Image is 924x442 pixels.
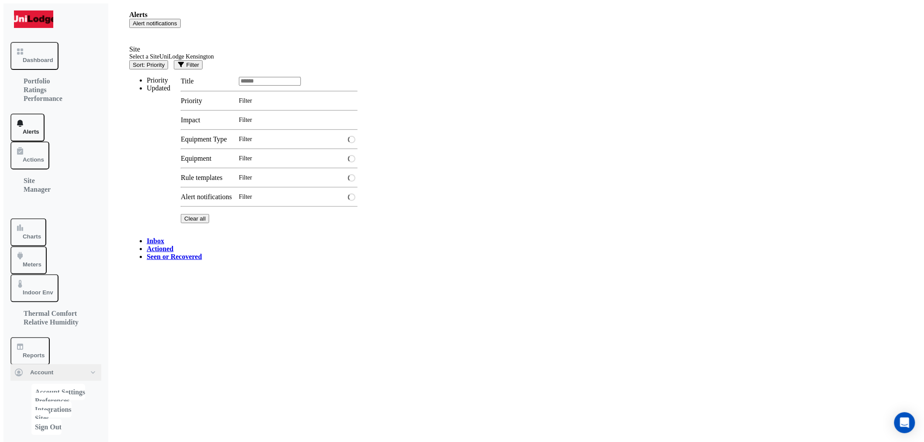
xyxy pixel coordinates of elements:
[24,73,50,89] a: Portfolio
[24,181,51,197] a: Manager
[129,60,168,69] button: Sort: Priority
[16,119,39,128] app-icon: Alerts
[24,173,35,189] a: Site
[10,218,46,246] button: Charts
[24,82,46,98] a: Ratings
[10,388,101,432] div: Account
[16,280,53,288] app-icon: Indoor Env
[31,419,62,435] a: Sign Out
[24,305,77,321] a: Thermal Comfort
[181,77,232,85] label: Title
[181,193,232,201] label: Alert notifications
[23,128,39,135] span: Alerts
[174,60,203,69] button: Filter
[147,84,170,92] li: Updated
[181,116,232,124] label: Impact
[894,412,915,433] div: Open Intercom Messenger
[23,261,41,268] span: Meters
[24,314,79,330] a: Relative Humidity
[30,368,53,377] span: Account
[10,337,50,365] button: Reports
[23,352,45,359] span: Reports
[10,309,101,330] div: Indoor Env
[31,410,49,426] a: Sites
[129,11,148,19] div: Alerts
[31,384,85,400] a: Account Settings
[10,274,59,302] button: Indoor Env
[16,224,41,232] app-icon: Charts
[16,342,45,351] app-icon: Reports
[129,19,181,28] button: Alert notifications
[133,20,177,27] span: Alert notifications
[133,62,165,68] span: Sort: Priority
[181,174,232,182] label: Rule templates
[16,147,44,155] app-icon: Actions
[181,97,232,105] label: Priority
[181,155,232,162] label: Equipment
[10,77,101,107] div: Dashboard
[10,246,47,274] button: Meters
[147,253,202,260] a: Seen or Recovered
[31,401,72,418] a: Integrations
[23,289,53,296] span: Indoor Env
[147,245,173,252] a: Actioned
[16,252,41,260] app-icon: Meters
[181,214,209,223] button: Clear all
[23,156,44,163] span: Actions
[14,10,53,28] img: Company Logo
[10,176,101,197] div: Actions
[129,45,140,53] label: Site
[24,90,62,107] a: Performance
[23,57,53,63] span: Dashboard
[147,76,170,84] li: Priority
[147,237,164,245] a: Inbox
[23,233,41,240] span: Charts
[10,364,101,381] button: Account
[181,135,232,143] label: Equipment Type
[10,42,59,70] button: Dashboard
[16,47,53,56] app-icon: Dashboard
[31,393,69,409] a: Preferences
[10,142,49,169] button: Actions
[10,114,45,142] button: Alerts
